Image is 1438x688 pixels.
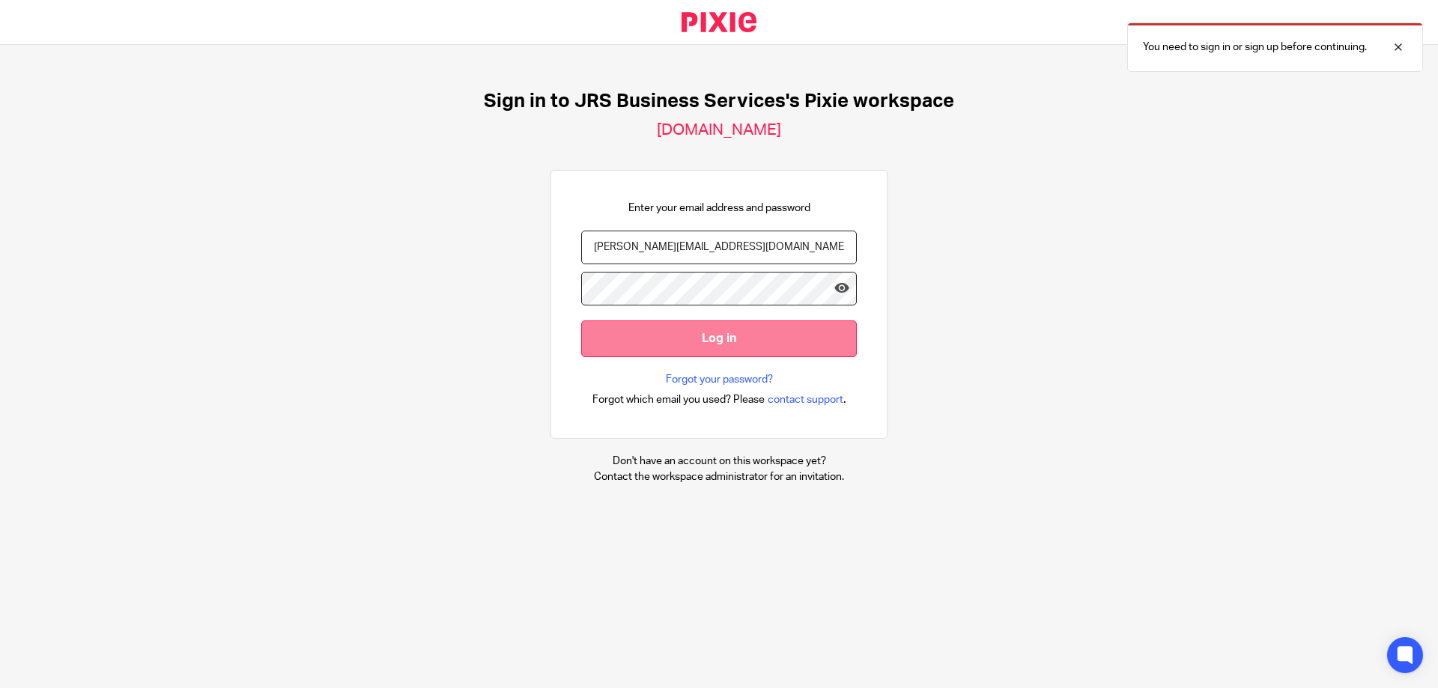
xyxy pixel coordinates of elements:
[592,391,846,408] div: .
[594,454,844,469] p: Don't have an account on this workspace yet?
[657,121,781,140] h2: [DOMAIN_NAME]
[592,392,765,407] span: Forgot which email you used? Please
[594,469,844,484] p: Contact the workspace administrator for an invitation.
[581,320,857,357] input: Log in
[484,90,954,113] h1: Sign in to JRS Business Services's Pixie workspace
[1143,40,1367,55] p: You need to sign in or sign up before continuing.
[768,392,843,407] span: contact support
[666,372,773,387] a: Forgot your password?
[581,231,857,264] input: name@example.com
[628,201,810,216] p: Enter your email address and password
